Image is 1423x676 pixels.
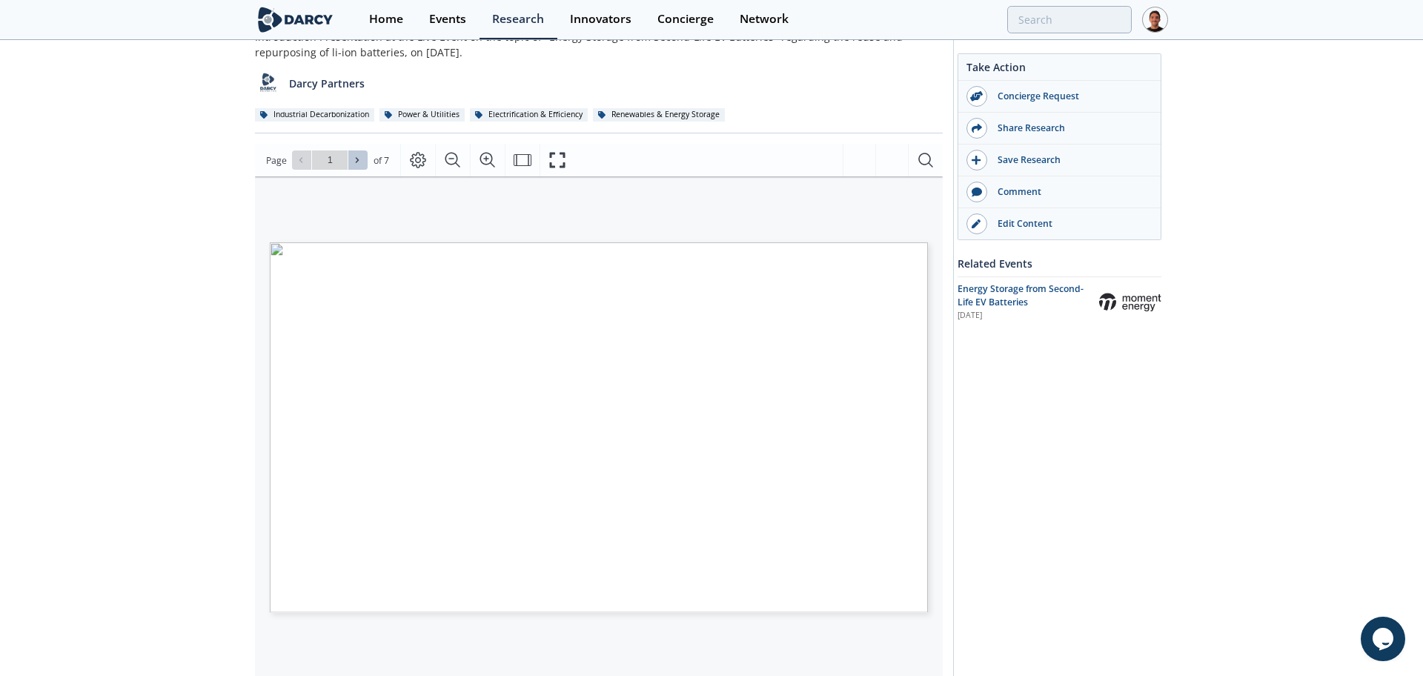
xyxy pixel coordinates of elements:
[1361,617,1408,661] iframe: chat widget
[1142,7,1168,33] img: Profile
[492,13,544,25] div: Research
[958,310,1089,322] div: [DATE]
[657,13,714,25] div: Concierge
[987,153,1153,167] div: Save Research
[958,282,1084,308] span: Energy Storage from Second-Life EV Batteries
[255,108,374,122] div: Industrial Decarbonization
[379,108,465,122] div: Power & Utilities
[369,13,403,25] div: Home
[1007,6,1132,33] input: Advanced Search
[740,13,789,25] div: Network
[570,13,631,25] div: Innovators
[429,13,466,25] div: Events
[958,251,1161,276] div: Related Events
[255,7,336,33] img: logo-wide.svg
[255,29,943,60] div: Introduction Presentation at the Live Event on the topic of "Energy Storage from Second-Life EV B...
[289,76,365,91] p: Darcy Partners
[987,217,1153,231] div: Edit Content
[1099,293,1161,311] img: Moment Energy
[958,208,1161,239] a: Edit Content
[987,90,1153,103] div: Concierge Request
[958,282,1161,322] a: Energy Storage from Second-Life EV Batteries [DATE] Moment Energy
[958,59,1161,81] div: Take Action
[593,108,725,122] div: Renewables & Energy Storage
[470,108,588,122] div: Electrification & Efficiency
[987,185,1153,199] div: Comment
[987,122,1153,135] div: Share Research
